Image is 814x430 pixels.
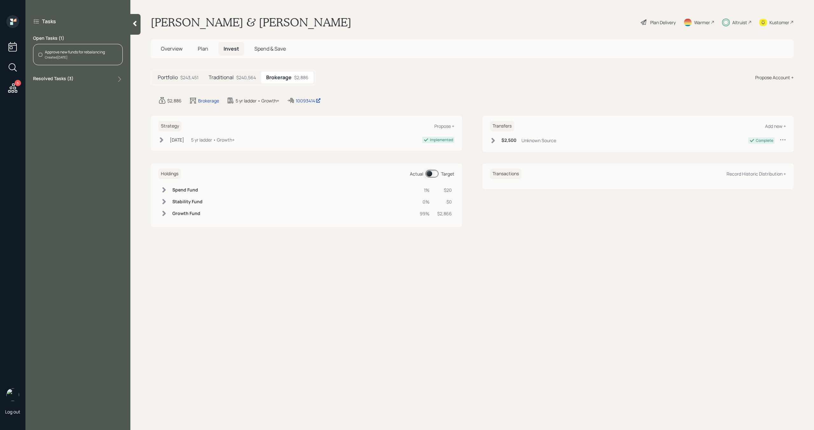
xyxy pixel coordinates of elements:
h6: Stability Fund [172,199,203,205]
h6: $2,500 [501,138,516,143]
div: 0% [420,198,430,205]
div: $20 [437,187,452,193]
span: Overview [161,45,183,52]
h6: Growth Fund [172,211,203,216]
div: Target [441,170,454,177]
div: $2,866 [437,210,452,217]
h5: Traditional [209,74,234,80]
div: Actual [410,170,423,177]
div: Record Historic Distribution + [727,171,786,177]
div: Kustomer [769,19,789,26]
div: $240,564 [236,74,256,81]
img: michael-russo-headshot.png [6,388,19,401]
div: 99% [420,210,430,217]
h5: Portfolio [158,74,178,80]
div: Created [DATE] [45,55,105,60]
div: Approve new funds for rebalancing [45,49,105,55]
h6: Transfers [490,121,514,131]
div: [DATE] [170,136,184,143]
label: Resolved Tasks ( 3 ) [33,75,73,83]
label: Open Tasks ( 1 ) [33,35,123,41]
div: $243,451 [180,74,198,81]
div: 5 [15,80,21,86]
div: $0 [437,198,452,205]
h6: Holdings [158,169,181,179]
div: Plan Delivery [650,19,676,26]
label: Tasks [42,18,56,25]
div: Warmer [694,19,710,26]
div: Brokerage [198,97,219,104]
div: 5 yr ladder • Growth+ [191,136,235,143]
h5: Brokerage [266,74,292,80]
h6: Spend Fund [172,187,203,193]
div: Complete [756,138,773,143]
span: Spend & Save [254,45,286,52]
div: 10093414 [296,97,321,104]
div: Propose + [434,123,454,129]
div: Altruist [732,19,747,26]
div: $2,886 [294,74,308,81]
div: Propose Account + [755,74,794,81]
div: Implemented [430,137,453,143]
div: Log out [5,409,20,415]
h6: Transactions [490,169,521,179]
span: Invest [224,45,239,52]
span: Plan [198,45,208,52]
div: 5 yr ladder • Growth+ [236,97,279,104]
div: Add new + [765,123,786,129]
h1: [PERSON_NAME] & [PERSON_NAME] [151,15,351,29]
h6: Strategy [158,121,182,131]
div: Unknown Source [521,137,556,144]
div: $2,886 [167,97,182,104]
div: 1% [420,187,430,193]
